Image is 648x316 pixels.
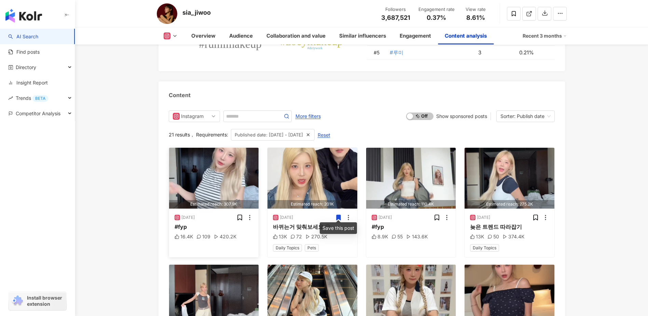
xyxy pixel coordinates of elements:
[295,111,321,122] span: More filters
[391,233,403,240] div: 55
[169,200,259,209] div: Estimated reach: 307.9K
[16,90,48,106] span: Trends
[519,49,548,56] div: 0.21%
[169,129,555,141] div: 21 results ， Requirements:
[181,215,195,221] div: [DATE]
[235,131,303,139] span: Published date: [DATE] - [DATE]
[389,46,404,60] button: #루미
[157,3,177,24] img: KOL Avatar
[196,233,210,240] div: 109
[32,95,48,102] div: BETA
[16,106,60,121] span: Competitor Analysis
[372,223,451,231] div: #fyp
[523,30,567,41] div: Recent 3 months
[267,200,357,209] div: Estimated reach: 201K
[374,49,384,56] div: # 5
[290,233,302,240] div: 72
[307,46,322,50] tspan: #dirtywork
[11,295,24,306] img: chrome extension
[470,223,549,231] div: 늦은 트렌드 따라잡기
[418,6,455,13] div: Engagement rate
[339,32,386,40] div: Similar influencers
[8,49,40,55] a: Find posts
[445,32,487,40] div: Content analysis
[366,148,456,209] img: post-image
[280,215,293,221] div: [DATE]
[169,91,191,99] div: Content
[366,148,456,209] button: Estimated reach: 110.4K
[372,233,388,240] div: 8.9K
[273,233,287,240] div: 13K
[381,14,410,21] span: 3,687,521
[463,6,489,13] div: View rate
[191,32,216,40] div: Overview
[478,49,514,56] div: 3
[470,233,484,240] div: 13K
[465,148,554,209] button: Estimated reach: 275.2K
[465,200,554,209] div: Estimated reach: 275.2K
[318,130,330,141] span: Reset
[175,223,253,231] div: #fyp
[295,110,321,121] button: More filters
[466,14,485,21] span: 8.61%
[500,111,544,122] div: Sorter: Publish date
[305,233,327,240] div: 270.5K
[273,244,302,252] span: Daily Topics
[267,148,357,209] img: post-image
[465,148,554,209] img: post-image
[229,32,253,40] div: Audience
[169,148,259,209] button: Estimated reach: 307.9K
[390,49,403,56] span: #루미
[8,79,48,86] a: Insight Report
[381,6,410,13] div: Followers
[175,233,193,240] div: 16.4K
[16,60,36,75] span: Directory
[305,244,319,252] span: Pets
[8,96,13,101] span: rise
[487,233,499,240] div: 50
[181,111,203,122] div: Instagram
[436,114,487,119] div: Show sponsored posts
[320,222,357,234] div: Save this post
[384,46,473,60] td: #루미
[8,33,38,40] a: searchAI Search
[169,148,259,209] img: post-image
[502,233,524,240] div: 374.4K
[317,129,331,140] button: Reset
[273,223,352,231] div: 바뀌는거 맞춰보세요 😚
[406,233,428,240] div: 143.6K
[470,244,499,252] span: Daily Topics
[266,32,326,40] div: Collaboration and value
[400,32,431,40] div: Engagement
[378,215,392,221] div: [DATE]
[366,200,456,209] div: Estimated reach: 110.4K
[27,295,64,307] span: Install browser extension
[214,233,236,240] div: 420.2K
[9,292,66,310] a: chrome extensionInstall browser extension
[427,14,446,21] span: 0.37%
[267,148,357,209] button: Estimated reach: 201K
[5,9,42,23] img: logo
[477,215,490,221] div: [DATE]
[514,46,555,60] td: 0.21%
[182,8,211,17] div: sia_jiwoo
